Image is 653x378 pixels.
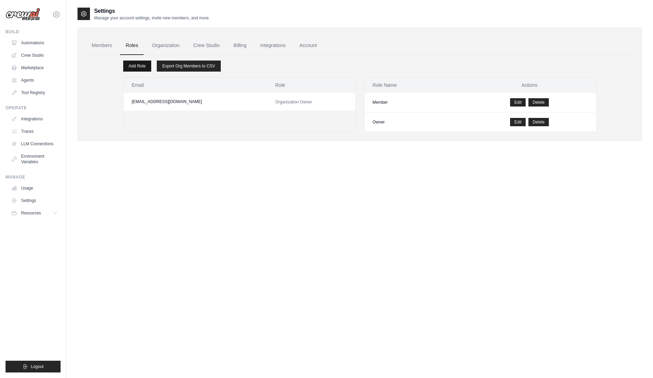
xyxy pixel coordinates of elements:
[528,118,549,126] button: Delete
[364,112,463,132] td: Owner
[188,36,225,55] a: Crew Studio
[6,8,40,21] img: Logo
[6,174,61,180] div: Manage
[8,195,61,206] a: Settings
[123,61,151,72] a: Add Role
[8,37,61,48] a: Automations
[364,93,463,112] td: Member
[8,151,61,167] a: Environment Variables
[8,183,61,194] a: Usage
[8,87,61,98] a: Tool Registry
[6,29,61,35] div: Build
[6,105,61,111] div: Operate
[8,126,61,137] a: Traces
[6,361,61,372] button: Logout
[275,100,312,104] span: Organization Owner
[94,7,210,15] h2: Settings
[8,75,61,86] a: Agents
[364,77,463,93] th: Role Name
[124,93,267,111] td: [EMAIL_ADDRESS][DOMAIN_NAME]
[8,113,61,125] a: Integrations
[267,77,355,93] th: Role
[86,36,117,55] a: Members
[94,15,210,21] p: Manage your account settings, invite new members, and more.
[255,36,291,55] a: Integrations
[463,77,596,93] th: Actions
[510,118,526,126] a: Edit
[21,210,41,216] span: Resources
[8,50,61,61] a: Crew Studio
[510,98,526,107] a: Edit
[157,61,221,72] a: Export Org Members to CSV
[528,98,549,107] button: Delete
[8,138,61,149] a: LLM Connections
[228,36,252,55] a: Billing
[146,36,185,55] a: Organization
[8,208,61,219] button: Resources
[124,77,267,93] th: Email
[8,62,61,73] a: Marketplace
[294,36,323,55] a: Account
[120,36,144,55] a: Roles
[31,364,44,369] span: Logout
